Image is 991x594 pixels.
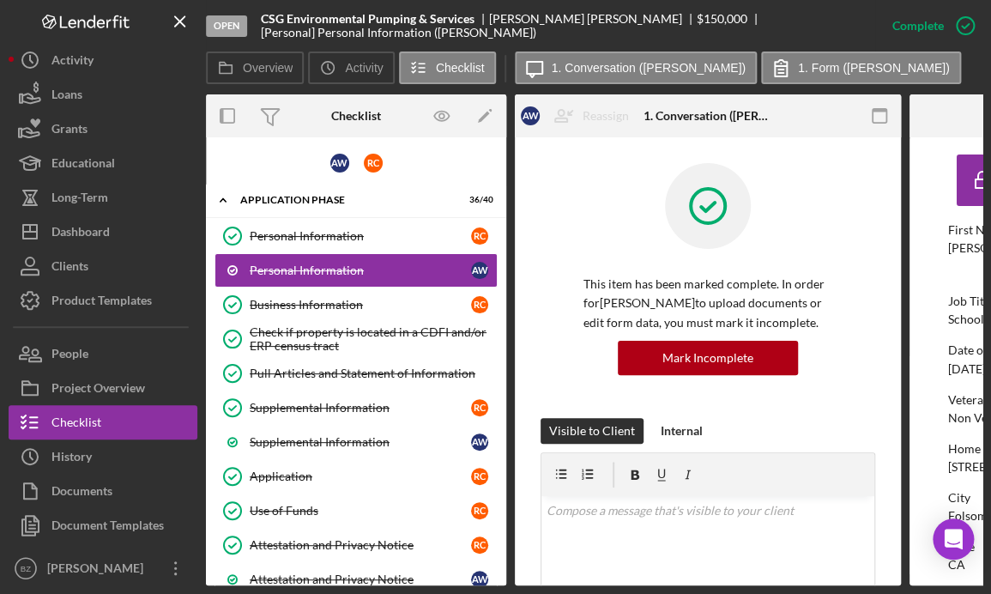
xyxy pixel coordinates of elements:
b: CSG Environmental Pumping & Services [261,12,474,26]
span: $150,000 [697,11,747,26]
div: Check if property is located in a CDFI and/or ERP census tract [250,325,497,353]
button: Project Overview [9,371,197,405]
label: 1. Form ([PERSON_NAME]) [798,61,950,75]
button: Internal [652,418,711,444]
div: Clients [51,249,88,288]
div: Complete [892,9,944,43]
button: AWReassign [512,99,646,133]
div: A W [521,106,540,125]
div: Internal [661,418,703,444]
button: Loans [9,77,197,112]
div: [DATE] [948,362,986,376]
div: A W [471,433,488,451]
button: 1. Conversation ([PERSON_NAME]) [515,52,757,84]
div: History [51,439,92,478]
div: Pull Articles and Statement of Information [250,367,497,380]
div: Open Intercom Messenger [933,518,974,560]
div: A W [471,571,488,588]
div: Personal Information [250,229,471,243]
div: Grants [51,112,88,150]
a: Personal InformationRC [215,219,498,253]
div: Application [250,470,471,483]
div: Long-Term [51,180,108,219]
div: Attestation and Privacy Notice [250,538,471,552]
button: Overview [206,52,304,84]
div: 36 / 40 [462,195,493,205]
button: Documents [9,474,197,508]
div: R C [471,296,488,313]
button: People [9,336,197,371]
div: Business Information [250,298,471,312]
label: Activity [345,61,383,75]
div: Personal Information [250,264,471,277]
div: Reassign [583,99,629,133]
button: Product Templates [9,283,197,318]
div: Folsom [948,509,988,523]
div: Attestation and Privacy Notice [250,573,471,586]
button: History [9,439,197,474]
div: Mark Incomplete [662,341,753,375]
a: Supplemental InformationRC [215,391,498,425]
button: Checklist [9,405,197,439]
div: [Personal] Personal Information ([PERSON_NAME]) [261,26,536,39]
button: Long-Term [9,180,197,215]
button: BZ[PERSON_NAME] [9,551,197,585]
div: CA [948,558,965,572]
button: Mark Incomplete [618,341,798,375]
label: Checklist [436,61,485,75]
div: [PERSON_NAME] [PERSON_NAME] [489,12,697,26]
a: Personal InformationAW [215,253,498,288]
div: Checklist [331,109,381,123]
a: Pull Articles and Statement of Information [215,356,498,391]
a: Business InformationRC [215,288,498,322]
div: Document Templates [51,508,164,547]
div: R C [471,399,488,416]
a: Attestation and Privacy NoticeRC [215,528,498,562]
p: This item has been marked complete. In order for [PERSON_NAME] to upload documents or edit form d... [583,275,832,332]
div: R C [471,468,488,485]
a: Use of FundsRC [215,494,498,528]
button: Complete [875,9,982,43]
div: Supplemental Information [250,401,471,415]
button: Dashboard [9,215,197,249]
div: A W [330,154,349,173]
div: R C [364,154,383,173]
button: Checklist [399,52,496,84]
div: Educational [51,146,115,185]
div: Dashboard [51,215,110,253]
div: People [51,336,88,375]
div: Documents [51,474,112,512]
div: R C [471,536,488,554]
button: 1. Form ([PERSON_NAME]) [761,52,961,84]
div: [PERSON_NAME] [43,551,154,590]
div: Activity [51,43,94,82]
div: Checklist [51,405,101,444]
div: A W [471,262,488,279]
button: Clients [9,249,197,283]
div: Supplemental Information [250,435,471,449]
button: Visible to Client [541,418,644,444]
button: Grants [9,112,197,146]
div: Product Templates [51,283,152,322]
div: Open [206,15,247,37]
label: Overview [243,61,293,75]
button: Activity [308,52,394,84]
button: Document Templates [9,508,197,542]
div: 1. Conversation ([PERSON_NAME]) [644,109,772,123]
button: Activity [9,43,197,77]
div: Use of Funds [250,504,471,518]
div: Project Overview [51,371,145,409]
a: Supplemental InformationAW [215,425,498,459]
